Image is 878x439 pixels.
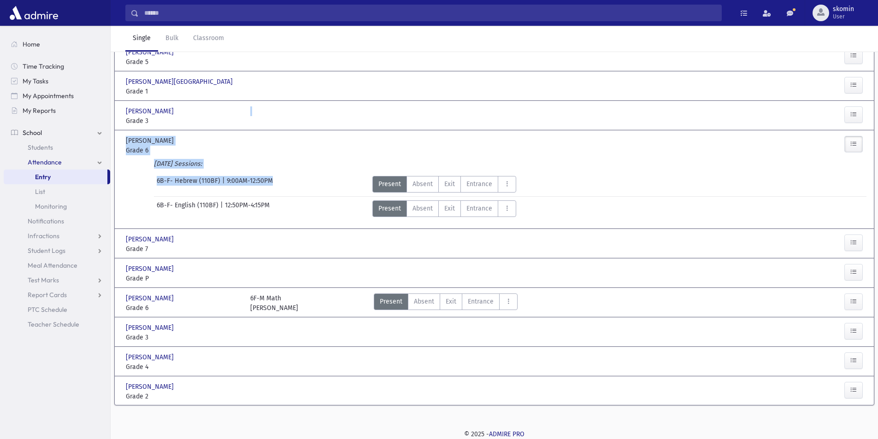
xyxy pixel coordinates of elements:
span: Entrance [466,179,492,189]
span: [PERSON_NAME] [126,136,176,146]
span: Report Cards [28,291,67,299]
div: © 2025 - [125,429,863,439]
span: Grade P [126,274,241,283]
div: 6F-M Math [PERSON_NAME] [250,293,298,313]
span: Meal Attendance [28,261,77,269]
span: PTC Schedule [28,305,67,314]
span: [PERSON_NAME][GEOGRAPHIC_DATA] [126,77,235,87]
span: 9:00AM-12:50PM [227,176,273,193]
a: Attendance [4,155,110,170]
span: Grade 7 [126,244,241,254]
span: | [220,200,225,217]
span: Entrance [466,204,492,213]
a: My Reports [4,103,110,118]
span: [PERSON_NAME] [126,234,176,244]
span: Exit [444,179,455,189]
span: [PERSON_NAME] [126,106,176,116]
span: Grade 4 [126,362,241,372]
span: Grade 6 [126,303,241,313]
span: 12:50PM-4:15PM [225,200,270,217]
span: [PERSON_NAME] [126,264,176,274]
span: User [833,13,854,20]
span: Grade 6 [126,146,241,155]
span: My Appointments [23,92,74,100]
span: Teacher Schedule [28,320,79,328]
a: Monitoring [4,199,110,214]
span: Students [28,143,53,152]
img: AdmirePro [7,4,60,22]
a: Classroom [186,26,231,52]
span: Exit [446,297,456,306]
span: Grade 1 [126,87,241,96]
a: Single [125,26,158,52]
a: Students [4,140,110,155]
a: My Appointments [4,88,110,103]
a: Report Cards [4,287,110,302]
span: Absent [412,179,433,189]
span: [PERSON_NAME] [126,293,176,303]
div: AttTypes [374,293,518,313]
a: Notifications [4,214,110,228]
span: [PERSON_NAME] [126,382,176,392]
span: Grade 3 [126,333,241,342]
i: [DATE] Sessions: [154,160,202,168]
span: Infractions [28,232,59,240]
a: Bulk [158,26,186,52]
span: Exit [444,204,455,213]
a: Infractions [4,228,110,243]
a: Home [4,37,110,52]
span: Entrance [468,297,494,306]
span: Monitoring [35,202,67,211]
a: Entry [4,170,107,184]
div: AttTypes [372,200,516,217]
span: Time Tracking [23,62,64,70]
span: [PERSON_NAME] [126,352,176,362]
a: Time Tracking [4,59,110,74]
a: PTC Schedule [4,302,110,317]
span: Present [378,179,401,189]
span: | [222,176,227,193]
span: Entry [35,173,51,181]
a: Student Logs [4,243,110,258]
span: Test Marks [28,276,59,284]
a: School [4,125,110,140]
a: List [4,184,110,199]
span: Grade 2 [126,392,241,401]
span: Home [23,40,40,48]
span: Notifications [28,217,64,225]
a: My Tasks [4,74,110,88]
span: 6B-F- Hebrew (110BF) [157,176,222,193]
span: Grade 5 [126,57,241,67]
span: Present [380,297,402,306]
span: 6B-F- English (110BF) [157,200,220,217]
div: AttTypes [372,176,516,193]
span: [PERSON_NAME] [126,323,176,333]
span: Student Logs [28,246,65,255]
span: Absent [414,297,434,306]
span: My Tasks [23,77,48,85]
span: Attendance [28,158,62,166]
input: Search [139,5,721,21]
span: My Reports [23,106,56,115]
span: [PERSON_NAME] [126,47,176,57]
span: List [35,187,45,196]
span: Present [378,204,401,213]
span: Absent [412,204,433,213]
span: School [23,129,42,137]
a: Test Marks [4,273,110,287]
span: skomin [833,6,854,13]
a: Teacher Schedule [4,317,110,332]
span: Grade 3 [126,116,241,126]
a: Meal Attendance [4,258,110,273]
